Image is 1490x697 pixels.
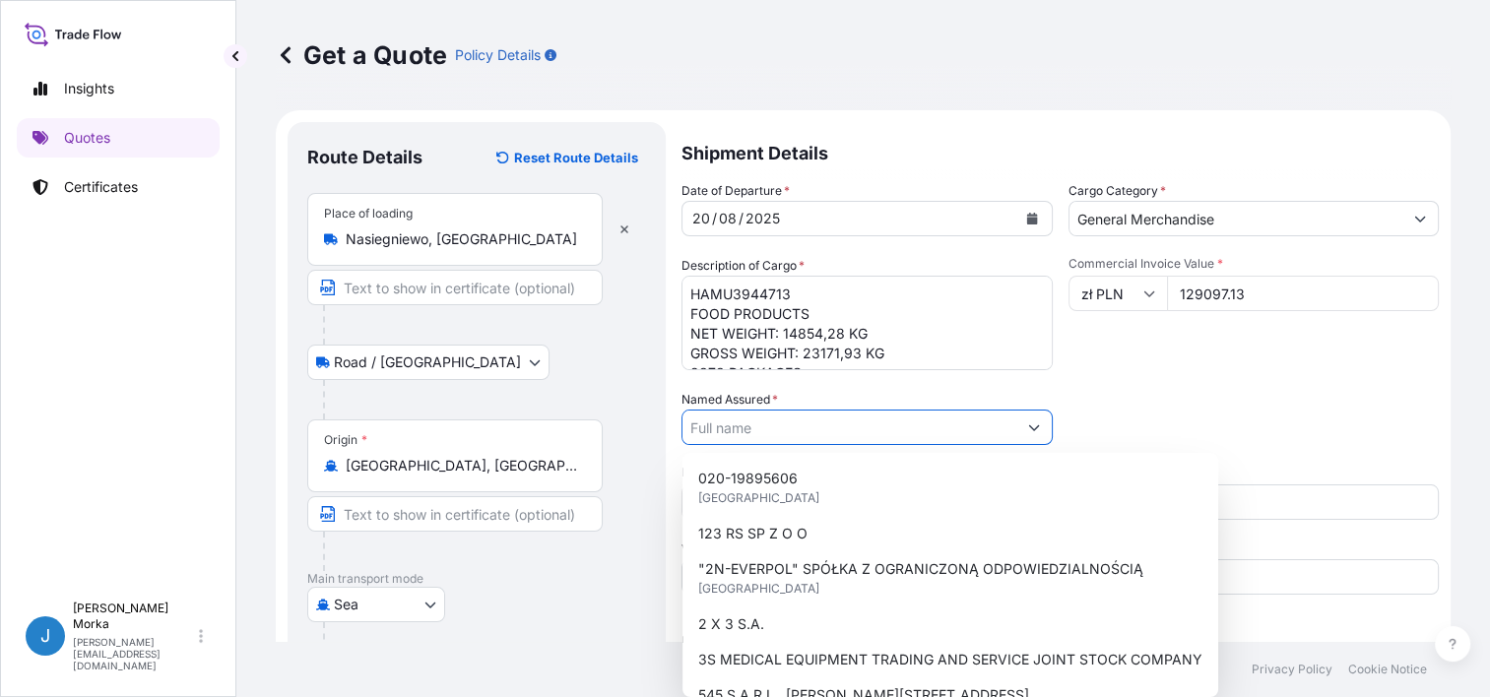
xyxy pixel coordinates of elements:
[346,456,578,475] input: Origin
[1252,662,1332,677] p: Privacy Policy
[739,207,744,230] div: /
[64,177,138,197] p: Certificates
[40,626,50,646] span: J
[1016,410,1052,445] button: Show suggestions
[307,571,646,587] p: Main transport mode
[681,256,805,276] label: Description of Cargo
[307,345,550,380] button: Select transport
[717,207,739,230] div: month,
[698,579,819,599] span: [GEOGRAPHIC_DATA]
[712,207,717,230] div: /
[307,146,422,169] p: Route Details
[1069,201,1403,236] input: Select a commodity type
[73,601,195,632] p: [PERSON_NAME] Morka
[698,559,1143,579] span: "2N-EVERPOL" SPÓŁKA Z OGRANICZONĄ ODPOWIEDZIALNOŚCIĄ
[1016,203,1048,234] button: Calendar
[307,496,603,532] input: Text to appear on certificate
[346,229,578,249] input: Place of loading
[1402,201,1438,236] button: Show suggestions
[681,181,790,201] span: Date of Departure
[1348,662,1427,677] p: Cookie Notice
[1167,276,1440,311] input: Type amount
[455,45,541,65] p: Policy Details
[276,39,447,71] p: Get a Quote
[64,128,110,148] p: Quotes
[324,206,413,222] div: Place of loading
[1069,181,1166,201] label: Cargo Category
[698,488,819,508] span: [GEOGRAPHIC_DATA]
[324,432,367,448] div: Origin
[698,650,1202,669] span: 3S MEDICAL EQUIPMENT TRADING AND SERVICE JOINT STOCK COMPANY
[1069,559,1440,595] input: Number1, number2,...
[514,148,638,167] p: Reset Route Details
[73,636,195,671] p: [PERSON_NAME][EMAIL_ADDRESS][DOMAIN_NAME]
[334,352,521,372] span: Road / [GEOGRAPHIC_DATA]
[1069,484,1440,520] input: Your internal reference
[698,469,798,488] span: 020-19895606
[698,524,808,543] span: 123 RS SP Z O O
[690,207,712,230] div: day,
[682,410,1016,445] input: Full name
[307,270,603,305] input: Text to appear on certificate
[307,587,445,622] button: Select transport
[334,595,358,614] span: Sea
[681,122,1439,181] p: Shipment Details
[744,207,782,230] div: year,
[698,614,764,634] span: 2 X 3 S.A.
[1069,256,1440,272] span: Commercial Invoice Value
[681,390,778,410] label: Named Assured
[64,79,114,98] p: Insights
